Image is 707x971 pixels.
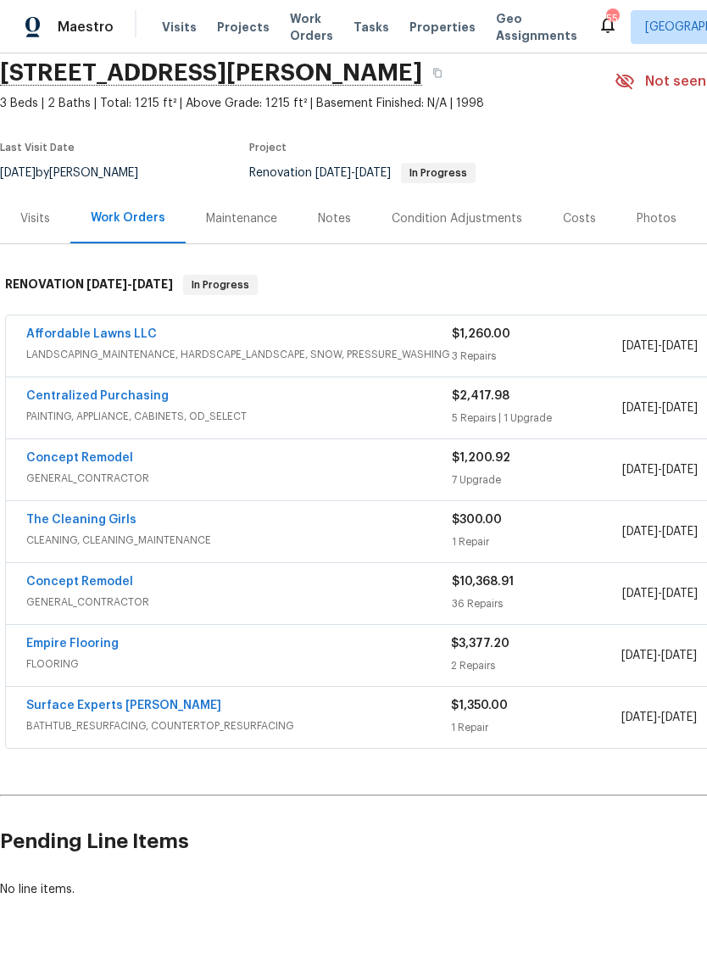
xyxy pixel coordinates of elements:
div: 7 Upgrade [452,472,622,488]
span: $2,417.98 [452,390,509,402]
span: $10,368.91 [452,576,514,588]
span: [DATE] [661,650,697,661]
span: $3,377.20 [451,638,509,650]
a: Affordable Lawns LLC [26,328,157,340]
div: Visits [20,210,50,227]
div: 3 Repairs [452,348,622,365]
div: 5 Repairs | 1 Upgrade [452,410,622,427]
span: - [622,461,698,478]
a: Concept Remodel [26,576,133,588]
span: $1,200.92 [452,452,510,464]
span: - [622,523,698,540]
span: [DATE] [621,650,657,661]
span: [DATE] [622,464,658,476]
span: GENERAL_CONTRACTOR [26,470,452,487]
a: Centralized Purchasing [26,390,169,402]
span: Renovation [249,167,476,179]
div: Photos [637,210,676,227]
span: BATHTUB_RESURFACING, COUNTERTOP_RESURFACING [26,717,451,734]
span: [DATE] [622,340,658,352]
span: $1,350.00 [451,700,508,712]
span: In Progress [185,276,256,293]
a: Surface Experts [PERSON_NAME] [26,700,221,712]
div: 55 [606,10,618,27]
div: 2 Repairs [451,657,621,674]
span: [DATE] [86,278,127,290]
span: [DATE] [355,167,391,179]
span: [DATE] [622,588,658,600]
span: CLEANING, CLEANING_MAINTENANCE [26,532,452,549]
div: Condition Adjustments [392,210,522,227]
div: 1 Repair [451,719,621,736]
h6: RENOVATION [5,275,173,295]
span: [DATE] [662,588,698,600]
button: Copy Address [422,58,453,88]
a: Empire Flooring [26,638,119,650]
span: Maestro [58,19,114,36]
span: [DATE] [132,278,173,290]
span: In Progress [403,168,474,178]
div: Maintenance [206,210,277,227]
span: - [622,399,698,416]
span: Project [249,142,287,153]
span: - [622,585,698,602]
span: - [621,647,697,664]
div: Notes [318,210,351,227]
span: [DATE] [622,402,658,414]
span: Properties [409,19,476,36]
span: [DATE] [662,402,698,414]
span: - [86,278,173,290]
span: LANDSCAPING_MAINTENANCE, HARDSCAPE_LANDSCAPE, SNOW, PRESSURE_WASHING [26,346,452,363]
span: - [622,338,698,354]
span: [DATE] [662,340,698,352]
span: FLOORING [26,656,451,672]
div: 36 Repairs [452,595,622,612]
span: [DATE] [662,526,698,538]
div: 1 Repair [452,533,622,550]
a: The Cleaning Girls [26,514,136,526]
span: GENERAL_CONTRACTOR [26,594,452,611]
span: - [315,167,391,179]
span: Projects [217,19,270,36]
span: Tasks [353,21,389,33]
div: Costs [563,210,596,227]
span: [DATE] [621,712,657,723]
span: PAINTING, APPLIANCE, CABINETS, OD_SELECT [26,408,452,425]
span: Work Orders [290,10,333,44]
span: Geo Assignments [496,10,577,44]
span: [DATE] [315,167,351,179]
div: Work Orders [91,209,165,226]
span: $300.00 [452,514,502,526]
a: Concept Remodel [26,452,133,464]
span: Visits [162,19,197,36]
span: [DATE] [662,464,698,476]
span: [DATE] [661,712,697,723]
span: - [621,709,697,726]
span: $1,260.00 [452,328,510,340]
span: [DATE] [622,526,658,538]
